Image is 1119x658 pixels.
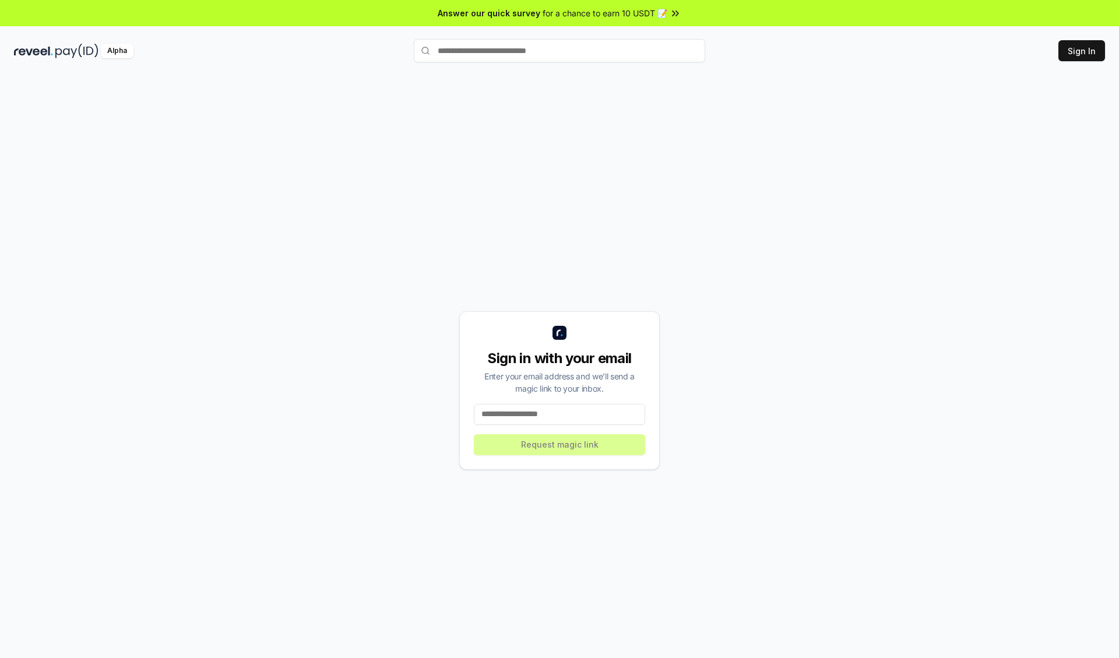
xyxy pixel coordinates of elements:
img: pay_id [55,44,98,58]
button: Sign In [1058,40,1105,61]
div: Sign in with your email [474,349,645,368]
span: Answer our quick survey [438,7,540,19]
img: logo_small [553,326,566,340]
div: Enter your email address and we’ll send a magic link to your inbox. [474,370,645,395]
div: Alpha [101,44,133,58]
img: reveel_dark [14,44,53,58]
span: for a chance to earn 10 USDT 📝 [543,7,667,19]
